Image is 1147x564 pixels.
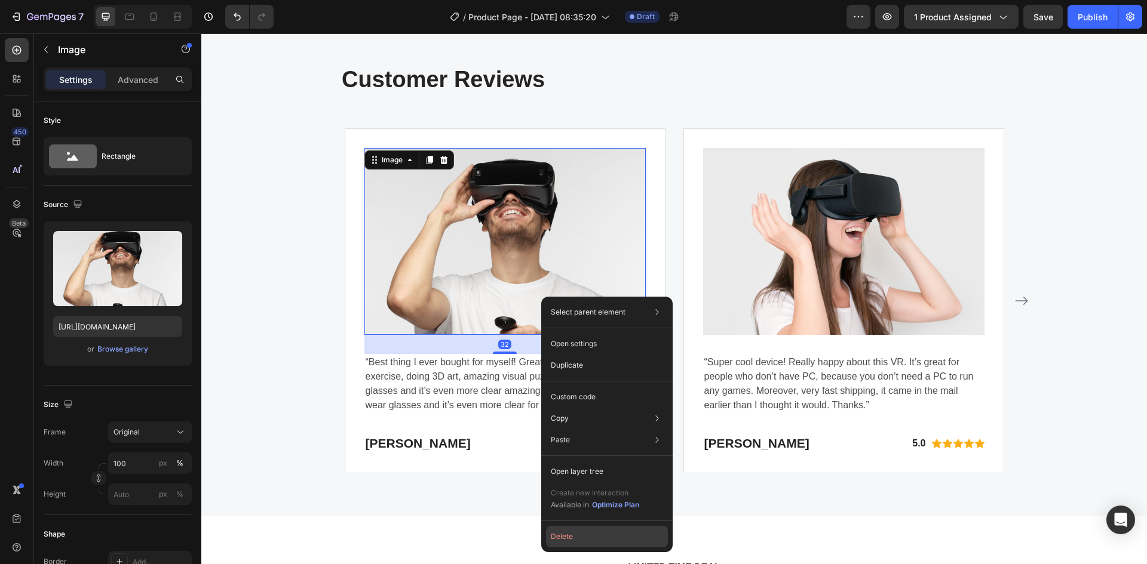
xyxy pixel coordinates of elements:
[591,499,640,511] button: Optimize Plan
[176,458,183,469] div: %
[173,487,187,501] button: px
[5,5,89,29] button: 7
[125,527,821,541] p: LIMITED TIME DEAL
[102,143,174,170] div: Rectangle
[811,258,830,277] button: Carousel Next Arrow
[1106,506,1135,534] div: Open Intercom Messenger
[546,526,668,547] button: Delete
[53,316,182,337] input: https://example.com/image.jpg
[225,5,274,29] div: Undo/Redo
[1068,5,1118,29] button: Publish
[503,322,782,379] p: “Super cool device! Really happy about this VR. It’s great for people who don’t have PC, because ...
[97,344,148,355] div: Browse gallery
[463,11,466,23] span: /
[156,456,170,470] button: %
[711,403,724,417] p: 5.0
[914,11,992,23] span: 1 product assigned
[108,483,192,505] input: px%
[53,231,182,306] img: preview-image
[58,42,160,57] p: Image
[44,427,66,437] label: Frame
[44,397,75,413] div: Size
[159,489,167,500] div: px
[97,343,149,355] button: Browse gallery
[551,466,603,477] p: Open layer tree
[551,360,583,371] p: Duplicate
[59,73,93,86] p: Settings
[551,338,597,349] p: Open settings
[468,11,596,23] span: Product Page - [DATE] 08:35:20
[108,421,192,443] button: Original
[551,487,640,499] p: Create new interaction
[201,33,1147,564] iframe: Design area
[1033,12,1053,22] span: Save
[44,458,63,469] label: Width
[592,500,639,510] div: Optimize Plan
[118,73,158,86] p: Advanced
[44,489,66,500] label: Height
[44,529,65,540] div: Shape
[1078,11,1108,23] div: Publish
[551,413,569,424] p: Copy
[551,307,625,318] p: Select parent element
[156,487,170,501] button: %
[551,392,596,402] p: Custom code
[159,458,167,469] div: px
[551,434,570,445] p: Paste
[164,400,293,420] p: [PERSON_NAME]
[503,400,632,420] p: [PERSON_NAME]
[44,197,85,213] div: Source
[637,11,655,22] span: Draft
[904,5,1019,29] button: 1 product assigned
[44,115,61,126] div: Style
[9,218,29,228] div: Beta
[164,322,443,379] p: “Best thing I ever bought for myself! Great VR experiences for exercise, doing 3D art, amazing vi...
[11,127,29,137] div: 450
[176,489,183,500] div: %
[87,342,94,356] span: or
[78,10,84,24] p: 7
[1023,5,1063,29] button: Save
[372,403,385,417] p: 5.0
[108,452,192,474] input: px%
[173,456,187,470] button: px
[114,427,140,437] span: Original
[297,306,310,316] div: 32
[551,500,589,509] span: Available in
